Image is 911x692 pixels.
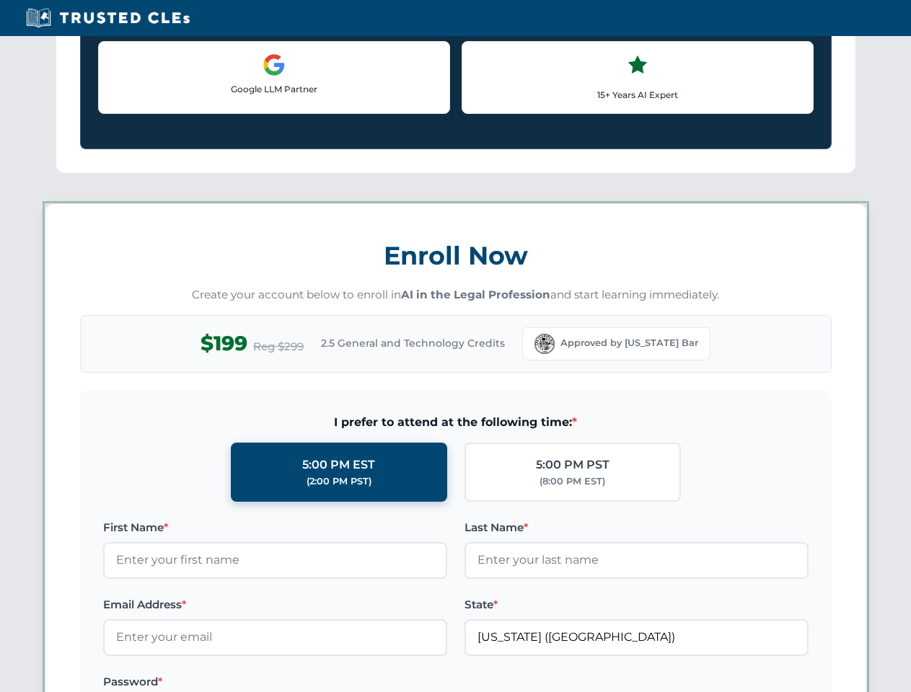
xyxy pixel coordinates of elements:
span: 2.5 General and Technology Credits [321,335,505,351]
input: Florida (FL) [465,619,809,655]
img: Google [263,53,286,76]
div: 5:00 PM PST [536,456,609,474]
div: (2:00 PM PST) [307,474,371,489]
label: First Name [103,519,447,536]
span: Approved by [US_STATE] Bar [560,336,698,350]
label: Email Address [103,596,447,613]
p: Create your account below to enroll in and start learning immediately. [80,287,832,303]
p: Google LLM Partner [110,82,438,96]
img: Trusted CLEs [22,7,194,29]
label: Last Name [465,519,809,536]
input: Enter your last name [465,542,809,578]
div: 5:00 PM EST [302,456,375,474]
strong: AI in the Legal Profession [401,288,550,301]
label: State [465,596,809,613]
div: (8:00 PM EST) [540,474,605,489]
span: I prefer to attend at the following time: [103,413,809,432]
span: Reg $299 [253,338,304,355]
span: $199 [201,327,247,360]
input: Enter your email [103,619,447,655]
input: Enter your first name [103,542,447,578]
h3: Enroll Now [80,233,832,278]
label: Password [103,673,447,691]
img: Florida Bar [534,334,555,354]
p: 15+ Years AI Expert [474,88,801,102]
